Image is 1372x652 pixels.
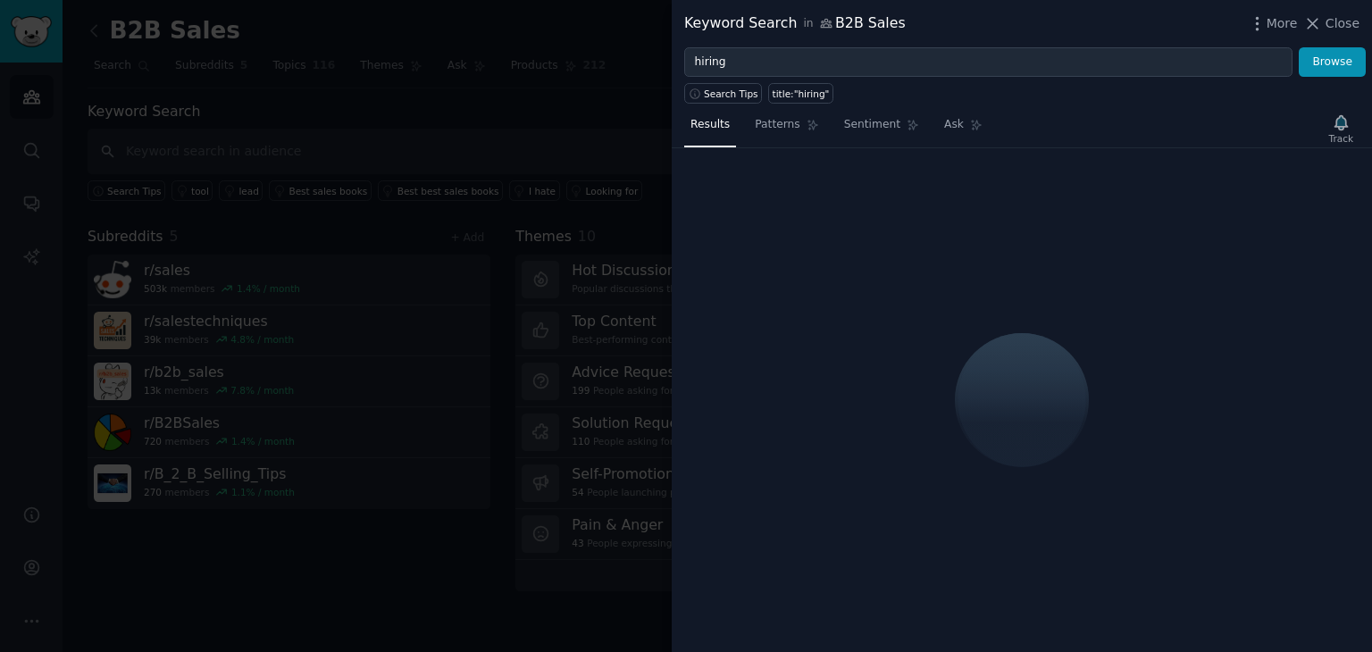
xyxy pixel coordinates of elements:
[803,16,813,32] span: in
[749,111,824,147] a: Patterns
[1326,14,1359,33] span: Close
[768,83,833,104] a: title:"hiring"
[838,111,925,147] a: Sentiment
[755,117,799,133] span: Patterns
[684,111,736,147] a: Results
[1303,14,1359,33] button: Close
[1299,47,1366,78] button: Browse
[1248,14,1298,33] button: More
[704,88,758,100] span: Search Tips
[844,117,900,133] span: Sentiment
[690,117,730,133] span: Results
[773,88,830,100] div: title:"hiring"
[684,13,906,35] div: Keyword Search B2B Sales
[944,117,964,133] span: Ask
[938,111,989,147] a: Ask
[684,83,762,104] button: Search Tips
[684,47,1293,78] input: Try a keyword related to your business
[1267,14,1298,33] span: More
